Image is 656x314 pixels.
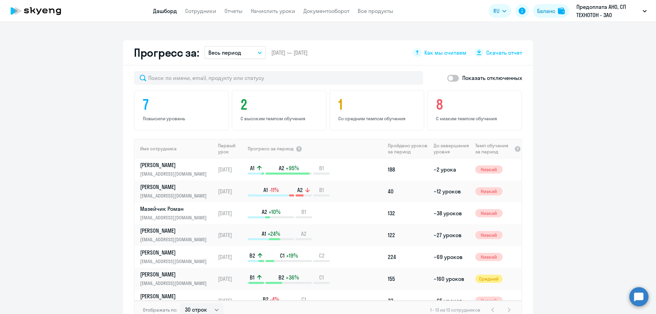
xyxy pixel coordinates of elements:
button: Предоплата АНО, СП ТЕХНОТОН - ЗАО [573,3,650,19]
a: [PERSON_NAME][EMAIL_ADDRESS][DOMAIN_NAME] [140,183,215,200]
span: C1 [301,296,306,303]
span: B2 [249,252,255,259]
a: [PERSON_NAME][EMAIL_ADDRESS][DOMAIN_NAME] [140,292,215,309]
span: Как мы считаем [424,49,466,56]
span: A2 [279,164,284,172]
img: balance [558,8,565,14]
p: [PERSON_NAME] [140,292,210,300]
span: Отображать по: [143,307,177,313]
td: ~38 уроков [431,202,472,224]
span: C2 [319,252,325,259]
th: До завершения уровня [431,139,472,159]
td: [DATE] [215,268,247,290]
p: Показать отключенных [462,74,522,82]
span: B2 [263,296,269,303]
span: RU [493,7,500,15]
span: +36% [286,274,299,281]
p: [EMAIL_ADDRESS][DOMAIN_NAME] [140,279,210,287]
span: A2 [297,186,303,194]
td: 188 [385,159,431,180]
span: +10% [269,208,281,216]
p: Повысили уровень [143,115,222,122]
span: 1 - 13 из 13 сотрудников [430,307,480,313]
td: ~12 уроков [431,180,472,202]
th: Первый урок [215,139,247,159]
span: A2 [262,208,267,216]
a: Дашборд [153,8,177,14]
span: Низкий [475,209,503,217]
a: Документооборот [303,8,350,14]
span: A1 [263,186,268,194]
button: RU [489,4,511,18]
p: [EMAIL_ADDRESS][DOMAIN_NAME] [140,258,210,265]
h4: 7 [143,96,222,113]
td: ~2 урока [431,159,472,180]
span: A2 [301,230,306,237]
td: ~27 уроков [431,224,472,246]
p: Весь период [208,49,241,57]
span: Низкий [475,297,503,305]
span: B1 [301,208,306,216]
a: Мазейчик Роман[EMAIL_ADDRESS][DOMAIN_NAME] [140,205,215,221]
p: Мазейчик Роман [140,205,210,213]
td: ~160 уроков [431,268,472,290]
span: Прогресс за период [248,146,293,152]
p: Со средним темпом обучения [338,115,418,122]
a: Начислить уроки [251,8,295,14]
a: Сотрудники [185,8,216,14]
th: Пройдено уроков за период [385,139,431,159]
button: Весь период [204,46,266,59]
p: [EMAIL_ADDRESS][DOMAIN_NAME] [140,214,210,221]
span: +95% [286,164,299,172]
p: [PERSON_NAME] [140,249,210,256]
span: A1 [250,164,255,172]
p: С низким темпом обучения [436,115,515,122]
td: 122 [385,224,431,246]
p: [EMAIL_ADDRESS][DOMAIN_NAME] [140,236,210,243]
span: C1 [280,252,285,259]
td: [DATE] [215,246,247,268]
span: Низкий [475,253,503,261]
span: B1 [319,164,324,172]
span: Низкий [475,165,503,174]
td: [DATE] [215,159,247,180]
a: [PERSON_NAME][EMAIL_ADDRESS][DOMAIN_NAME] [140,249,215,265]
span: Средний [475,275,503,283]
span: [DATE] — [DATE] [271,49,307,56]
span: Скачать отчет [486,49,522,56]
a: Все продукты [358,8,393,14]
a: [PERSON_NAME][EMAIL_ADDRESS][DOMAIN_NAME] [140,227,215,243]
td: ~65 уроков [431,290,472,312]
span: B1 [250,274,255,281]
span: B1 [319,186,324,194]
p: [PERSON_NAME] [140,271,210,278]
a: [PERSON_NAME][EMAIL_ADDRESS][DOMAIN_NAME] [140,271,215,287]
span: -11% [269,186,279,194]
p: [PERSON_NAME] [140,183,210,191]
div: Баланс [537,7,555,15]
span: Темп обучения за период [475,142,512,155]
td: [DATE] [215,224,247,246]
input: Поиск по имени, email, продукту или статусу [134,71,423,85]
span: C1 [319,274,324,281]
td: 40 [385,180,431,202]
td: [DATE] [215,290,247,312]
span: -4% [270,296,279,303]
td: ~69 уроков [431,246,472,268]
td: 33 [385,290,431,312]
td: 132 [385,202,431,224]
td: [DATE] [215,202,247,224]
span: +24% [268,230,280,237]
button: Балансbalance [533,4,569,18]
h4: 2 [241,96,320,113]
p: Предоплата АНО, СП ТЕХНОТОН - ЗАО [576,3,640,19]
p: С высоким темпом обучения [241,115,320,122]
p: [PERSON_NAME] [140,161,210,169]
th: Имя сотрудника [135,139,215,159]
span: Низкий [475,231,503,239]
td: 155 [385,268,431,290]
h4: 8 [436,96,515,113]
td: 224 [385,246,431,268]
h2: Прогресс за: [134,46,199,59]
